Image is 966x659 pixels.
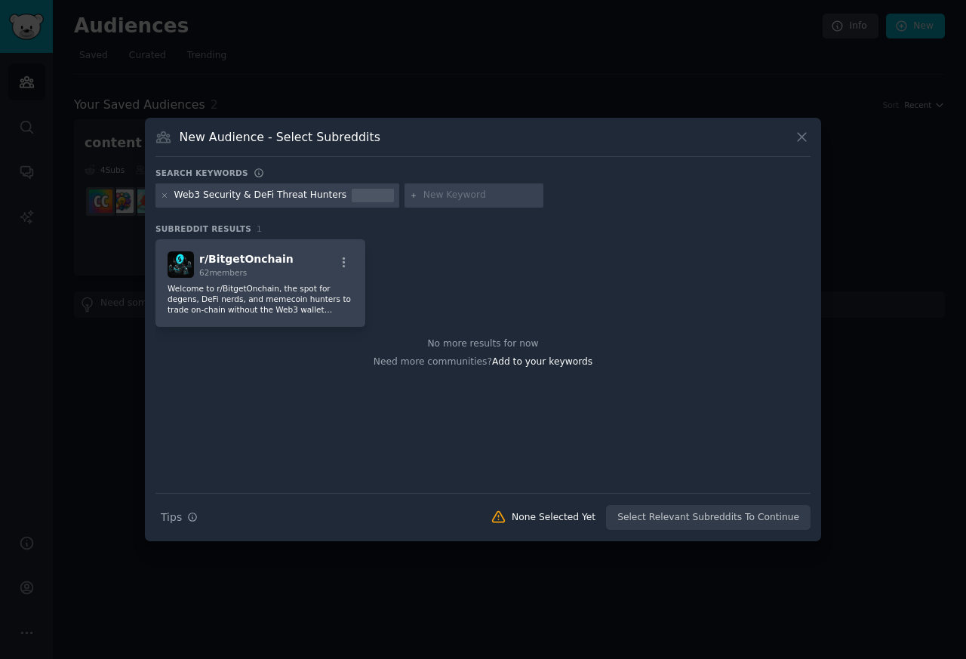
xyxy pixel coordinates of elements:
[512,511,595,525] div: None Selected Yet
[155,350,811,369] div: Need more communities?
[161,510,182,525] span: Tips
[199,268,247,277] span: 62 members
[423,189,538,202] input: New Keyword
[257,224,262,233] span: 1
[155,504,203,531] button: Tips
[155,223,251,234] span: Subreddit Results
[155,337,811,351] div: No more results for now
[168,283,353,315] p: Welcome to r/BitgetOnchain, the spot for degens, DeFi nerds, and memecoin hunters to trade on-cha...
[199,253,294,265] span: r/ BitgetOnchain
[174,189,347,202] div: Web3 Security & DeFi Threat Hunters
[492,356,592,367] span: Add to your keywords
[180,129,380,145] h3: New Audience - Select Subreddits
[168,251,194,278] img: BitgetOnchain
[155,168,248,178] h3: Search keywords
